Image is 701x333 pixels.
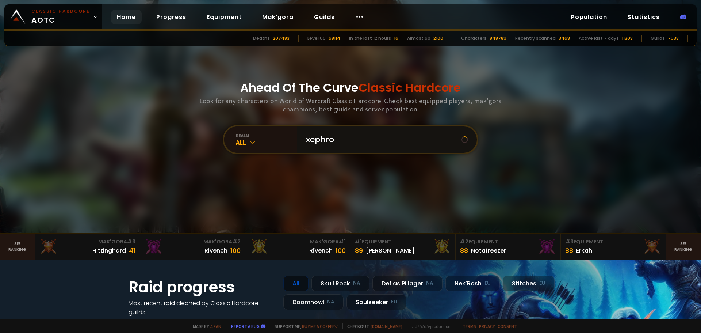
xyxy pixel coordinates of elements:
[463,323,476,329] a: Terms
[460,238,556,246] div: Equipment
[490,35,506,42] div: 848789
[129,317,176,326] a: See all progress
[309,246,333,255] div: Rîvench
[460,246,468,256] div: 88
[445,276,500,291] div: Nek'Rosh
[355,246,363,256] div: 89
[565,246,573,256] div: 88
[307,35,326,42] div: Level 60
[359,79,461,96] span: Classic Hardcore
[372,276,443,291] div: Defias Pillager
[460,238,468,245] span: # 2
[565,238,661,246] div: Equipment
[196,97,505,113] h3: Look for any characters on World of Warcraft Classic Hardcore. Check best equipped players, mak'g...
[355,238,362,245] span: # 1
[327,298,334,306] small: NA
[503,276,555,291] div: Stitches
[39,238,135,246] div: Mak'Gora
[353,280,360,287] small: NA
[129,299,275,317] h4: Most recent raid cleaned by Classic Hardcore guilds
[210,323,221,329] a: a fan
[240,79,461,97] h1: Ahead Of The Curve
[355,238,451,246] div: Equipment
[391,298,397,306] small: EU
[539,280,545,287] small: EU
[188,323,221,329] span: Made by
[245,234,350,260] a: Mak'Gora#1Rîvench100
[407,323,451,329] span: v. d752d5 - production
[622,10,666,24] a: Statistics
[515,35,556,42] div: Recently scanned
[204,246,227,255] div: Rivench
[35,234,140,260] a: Mak'Gora#3Hittinghard41
[308,10,341,24] a: Guilds
[336,246,346,256] div: 100
[31,8,90,26] span: AOTC
[150,10,192,24] a: Progress
[349,35,391,42] div: In the last 12 hours
[471,246,506,255] div: Notafreezer
[232,238,241,245] span: # 2
[426,280,433,287] small: NA
[461,35,487,42] div: Characters
[302,126,461,153] input: Search a character...
[394,35,398,42] div: 16
[236,138,297,147] div: All
[111,10,142,24] a: Home
[366,246,415,255] div: [PERSON_NAME]
[666,234,701,260] a: Seeranking
[311,276,369,291] div: Skull Rock
[253,35,270,42] div: Deaths
[270,323,338,329] span: Support me,
[479,323,495,329] a: Privacy
[31,8,90,15] small: Classic Hardcore
[561,234,666,260] a: #3Equipment88Erkah
[559,35,570,42] div: 3463
[231,323,260,329] a: Report a bug
[339,238,346,245] span: # 1
[433,35,443,42] div: 2100
[668,35,679,42] div: 7538
[302,323,338,329] a: Buy me a coffee
[371,323,402,329] a: [DOMAIN_NAME]
[283,276,309,291] div: All
[92,246,126,255] div: Hittinghard
[283,294,344,310] div: Doomhowl
[201,10,248,24] a: Equipment
[651,35,665,42] div: Guilds
[329,35,340,42] div: 68114
[498,323,517,329] a: Consent
[565,10,613,24] a: Population
[250,238,346,246] div: Mak'Gora
[129,246,135,256] div: 41
[256,10,299,24] a: Mak'gora
[230,246,241,256] div: 100
[350,234,456,260] a: #1Equipment89[PERSON_NAME]
[407,35,430,42] div: Almost 60
[456,234,561,260] a: #2Equipment88Notafreezer
[579,35,619,42] div: Active last 7 days
[236,133,297,138] div: realm
[273,35,290,42] div: 207483
[565,238,574,245] span: # 3
[346,294,406,310] div: Soulseeker
[622,35,633,42] div: 11303
[129,276,275,299] h1: Raid progress
[576,246,592,255] div: Erkah
[127,238,135,245] span: # 3
[140,234,245,260] a: Mak'Gora#2Rivench100
[484,280,491,287] small: EU
[4,4,102,29] a: Classic HardcoreAOTC
[145,238,241,246] div: Mak'Gora
[342,323,402,329] span: Checkout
